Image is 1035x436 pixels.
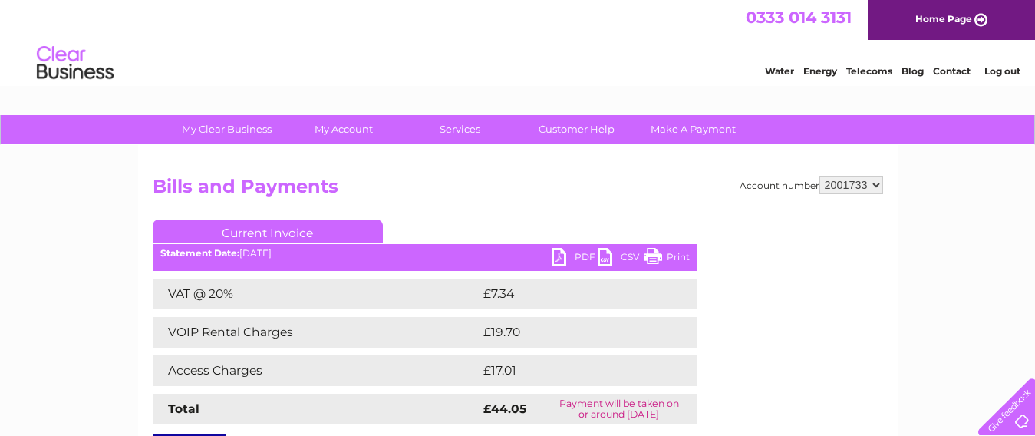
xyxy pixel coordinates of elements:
[541,394,697,424] td: Payment will be taken on or around [DATE]
[644,248,690,270] a: Print
[480,279,661,309] td: £7.34
[153,279,480,309] td: VAT @ 20%
[168,401,199,416] strong: Total
[153,176,883,205] h2: Bills and Payments
[902,65,924,77] a: Blog
[153,355,480,386] td: Access Charges
[397,115,523,144] a: Services
[765,65,794,77] a: Water
[156,8,881,74] div: Clear Business is a trading name of Verastar Limited (registered in [GEOGRAPHIC_DATA] No. 3667643...
[933,65,971,77] a: Contact
[153,317,480,348] td: VOIP Rental Charges
[598,248,644,270] a: CSV
[513,115,640,144] a: Customer Help
[740,176,883,194] div: Account number
[153,220,383,243] a: Current Invoice
[552,248,598,270] a: PDF
[846,65,892,77] a: Telecoms
[483,401,526,416] strong: £44.05
[480,317,665,348] td: £19.70
[480,355,663,386] td: £17.01
[160,247,239,259] b: Statement Date:
[153,248,697,259] div: [DATE]
[163,115,290,144] a: My Clear Business
[36,40,114,87] img: logo.png
[803,65,837,77] a: Energy
[746,8,852,27] a: 0333 014 3131
[630,115,756,144] a: Make A Payment
[984,65,1020,77] a: Log out
[280,115,407,144] a: My Account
